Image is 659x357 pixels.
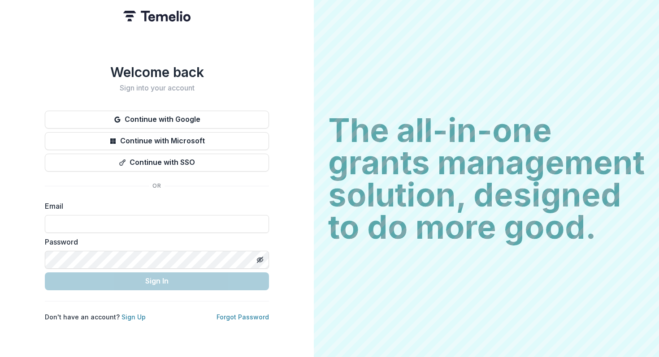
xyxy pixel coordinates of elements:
[45,272,269,290] button: Sign In
[45,84,269,92] h2: Sign into your account
[45,132,269,150] button: Continue with Microsoft
[217,313,269,321] a: Forgot Password
[45,64,269,80] h1: Welcome back
[45,201,264,211] label: Email
[123,11,191,22] img: Temelio
[45,111,269,129] button: Continue with Google
[45,154,269,172] button: Continue with SSO
[45,237,264,247] label: Password
[45,312,146,322] p: Don't have an account?
[253,253,267,267] button: Toggle password visibility
[121,313,146,321] a: Sign Up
